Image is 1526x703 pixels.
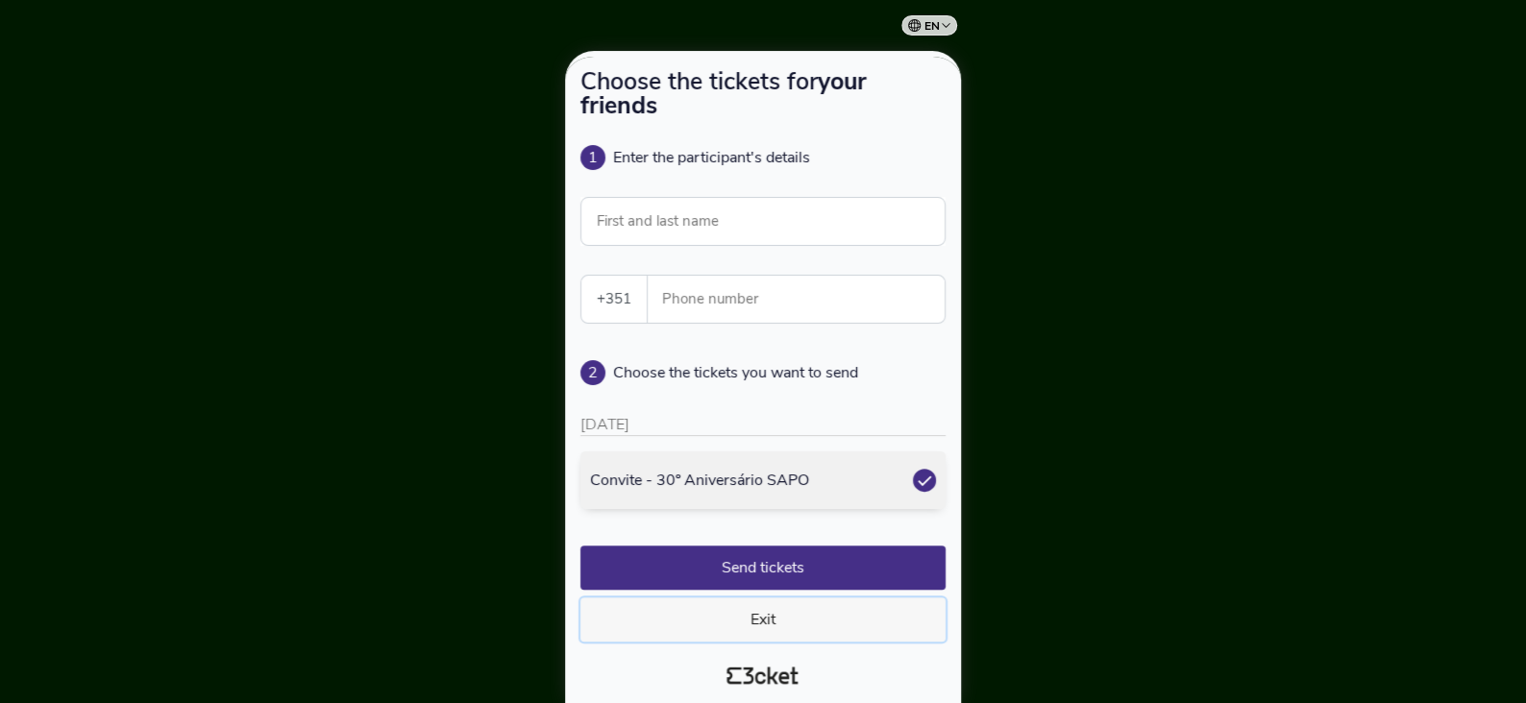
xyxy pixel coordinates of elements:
[580,145,605,170] span: 1
[663,276,945,323] input: Phone number
[580,360,605,385] span: 2
[580,597,946,642] button: Exit
[580,70,946,118] h4: Choose the tickets for
[580,197,946,246] input: First and last name
[580,147,946,168] p: Enter the participant's details
[580,197,735,245] label: First and last name
[590,472,809,489] p: Convite - 30º Aniversário SAPO
[580,362,946,383] p: Choose the tickets you want to send
[648,276,947,323] label: Phone number
[580,414,946,436] p: [DATE]
[580,65,867,122] b: your friends
[580,545,946,590] button: Send tickets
